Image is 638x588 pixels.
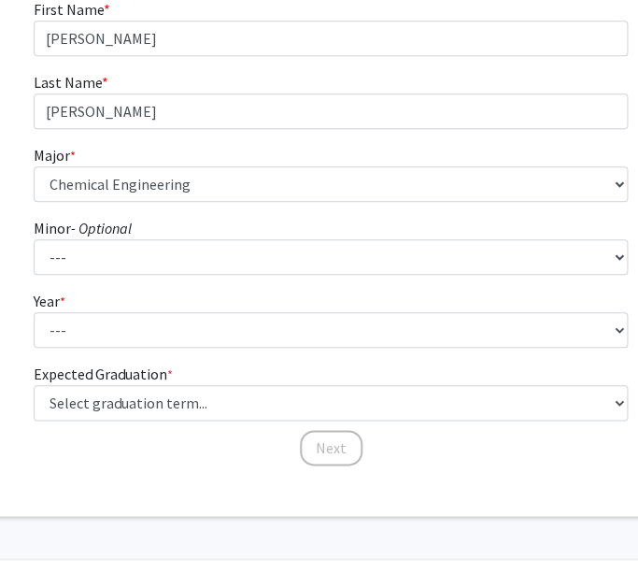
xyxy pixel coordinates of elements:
label: Expected Graduation [34,363,173,385]
i: - Optional [71,219,132,237]
iframe: Chat [14,504,79,574]
label: Minor [34,217,132,239]
span: Last Name [34,73,102,92]
label: Major [34,144,76,166]
label: Year [34,290,65,312]
button: Next [300,430,362,466]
